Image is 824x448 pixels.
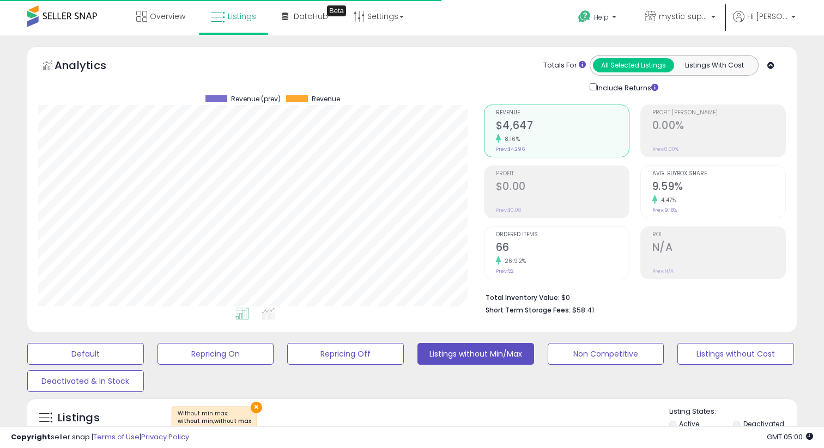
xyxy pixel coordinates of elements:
[652,146,678,152] small: Prev: 0.00%
[674,58,755,72] button: Listings With Cost
[251,402,262,413] button: ×
[767,432,813,442] span: 2025-09-18 05:00 GMT
[93,432,140,442] a: Terms of Use
[652,180,785,195] h2: 9.59%
[27,343,144,365] button: Default
[747,11,788,22] span: Hi [PERSON_NAME]
[548,343,664,365] button: Non Competitive
[501,257,526,265] small: 26.92%
[496,119,629,134] h2: $4,647
[496,171,629,177] span: Profit
[312,95,340,103] span: Revenue
[594,13,609,22] span: Help
[157,343,274,365] button: Repricing On
[11,432,51,442] strong: Copyright
[54,58,128,76] h5: Analytics
[733,11,796,35] a: Hi [PERSON_NAME]
[486,290,778,303] li: $0
[581,81,671,94] div: Include Returns
[496,241,629,256] h2: 66
[659,11,708,22] span: mystic supply
[569,2,627,35] a: Help
[150,11,185,22] span: Overview
[496,110,629,116] span: Revenue
[652,241,785,256] h2: N/A
[572,305,594,315] span: $58.41
[417,343,534,365] button: Listings without Min/Max
[11,432,189,443] div: seller snap | |
[578,10,591,23] i: Get Help
[652,268,674,274] small: Prev: N/A
[496,180,629,195] h2: $0.00
[486,293,560,302] b: Total Inventory Value:
[652,110,785,116] span: Profit [PERSON_NAME]
[652,171,785,177] span: Avg. Buybox Share
[677,343,794,365] button: Listings without Cost
[287,343,404,365] button: Repricing Off
[231,95,281,103] span: Revenue (prev)
[486,305,571,315] b: Short Term Storage Fees:
[496,232,629,238] span: Ordered Items
[178,409,251,426] span: Without min max :
[228,11,256,22] span: Listings
[543,60,586,71] div: Totals For
[652,207,677,213] small: Prev: 9.18%
[141,432,189,442] a: Privacy Policy
[496,146,525,152] small: Prev: $4,296
[501,135,520,143] small: 8.16%
[652,119,785,134] h2: 0.00%
[58,410,100,426] h5: Listings
[27,370,144,392] button: Deactivated & In Stock
[652,232,785,238] span: ROI
[496,207,522,213] small: Prev: $0.00
[496,268,514,274] small: Prev: 52
[294,11,328,22] span: DataHub
[669,407,797,417] p: Listing States:
[593,58,674,72] button: All Selected Listings
[327,5,346,16] div: Tooltip anchor
[657,196,677,204] small: 4.47%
